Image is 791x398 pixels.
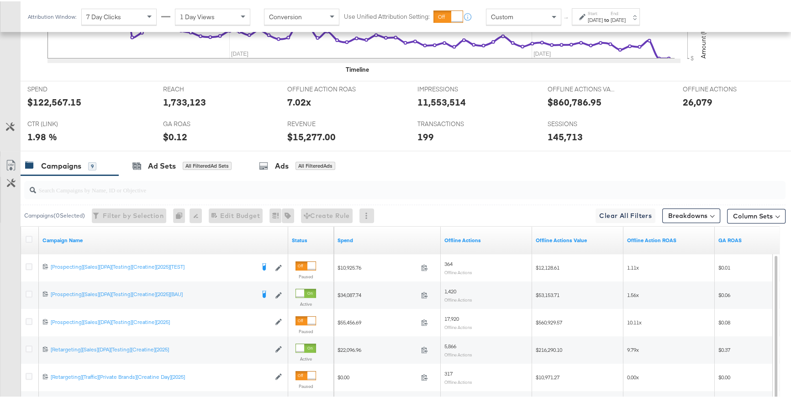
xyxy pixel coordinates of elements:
a: Shows the current state of your Ad Campaign. [292,235,330,243]
span: REVENUE [287,118,356,127]
div: Ad Sets [148,159,176,170]
strong: to [603,15,611,22]
span: 317 [444,369,453,376]
div: $15,277.00 [287,129,336,142]
sub: Offline Actions [444,350,472,356]
button: Clear All Filters [596,207,655,222]
span: 5,866 [444,341,456,348]
div: Campaigns ( 0 Selected) [24,210,85,218]
span: $53,153.71 [536,290,559,297]
div: [Prospecting][Sales][DPA][Testing][Creatine][2025] [51,317,270,324]
span: 9.79x [627,345,639,352]
div: 0 [173,207,190,222]
div: 9 [88,161,96,169]
span: 1.56x [627,290,639,297]
div: [Prospecting][Sales][DPA][Testing][Creatine][2025][TEST] [51,262,254,269]
a: [Prospecting][Sales][DPA][Testing][Creatine][2025][TEST] [51,262,254,271]
div: $122,567.15 [27,94,81,107]
sub: Offline Actions [444,296,472,301]
span: OFFLINE ACTIONS [683,84,751,92]
div: Campaigns [41,159,81,170]
div: [DATE] [588,15,603,22]
span: 17,920 [444,314,459,321]
span: IMPRESSIONS [417,84,486,92]
button: Breakdowns [662,207,720,222]
sub: Offline Actions [444,378,472,383]
span: 364 [444,259,453,266]
a: Offline Actions. [536,235,620,243]
span: 0.00x [627,372,639,379]
a: Offline Actions. [444,235,528,243]
span: SPEND [27,84,96,92]
span: $34,087.74 [337,290,417,297]
span: 1,420 [444,287,456,293]
label: Paused [295,382,316,388]
span: $0.00 [337,372,417,379]
span: $216,290.10 [536,345,562,352]
span: $12,128.61 [536,263,559,270]
a: [Retargeting][Sales][DPA][Testing][Creatine][2025] [51,345,270,352]
span: TRANSACTIONS [417,118,486,127]
span: $22,096.96 [337,345,417,352]
a: The total amount spent to date. [337,235,437,243]
span: $0.06 [718,290,730,297]
span: $0.08 [718,318,730,324]
span: 1.11x [627,263,639,270]
a: Your campaign name. [42,235,285,243]
label: Use Unified Attribution Setting: [344,11,430,20]
div: 11,553,514 [417,94,466,107]
span: Conversion [269,11,302,20]
span: $560,929.57 [536,318,562,324]
sub: Offline Actions [444,323,472,329]
span: OFFLINE ACTIONS VALUE [548,84,616,92]
div: 7.02x [287,94,311,107]
div: 26,079 [683,94,712,107]
a: [Prospecting][Sales][DPA][Testing][Creatine][2025][BAU] [51,289,254,298]
input: Search Campaigns by Name, ID or Objective [36,176,717,194]
div: [Prospecting][Sales][DPA][Testing][Creatine][2025][BAU] [51,289,254,297]
a: [Retargeting][Traffic][Private Brands][Creatine Day][2025] [51,372,270,380]
label: Active [295,355,316,361]
button: Column Sets [727,207,786,222]
span: Custom [491,11,513,20]
div: 199 [417,129,434,142]
span: ↑ [562,16,571,19]
span: $0.37 [718,345,730,352]
div: 1,733,123 [163,94,206,107]
div: 1.98 % [27,129,57,142]
div: $0.12 [163,129,187,142]
label: Paused [295,327,316,333]
div: $860,786.95 [548,94,601,107]
span: 1 Day Views [180,11,215,20]
div: [DATE] [611,15,626,22]
span: $10,925.76 [337,263,417,270]
div: 145,713 [548,129,583,142]
span: OFFLINE ACTION ROAS [287,84,356,92]
label: Start: [588,9,603,15]
div: All Filtered Ad Sets [183,160,232,169]
span: 7 Day Clicks [86,11,121,20]
span: 10.11x [627,318,642,324]
span: $10,971.27 [536,372,559,379]
span: SESSIONS [548,118,616,127]
div: Ads [275,159,289,170]
label: Paused [295,272,316,278]
a: [Prospecting][Sales][DPA][Testing][Creatine][2025] [51,317,270,325]
text: Amount (USD) [699,17,707,57]
span: Clear All Filters [599,209,652,220]
span: CTR (LINK) [27,118,96,127]
div: All Filtered Ads [295,160,335,169]
span: GA ROAS [163,118,232,127]
div: Timeline [346,64,369,73]
span: $0.01 [718,263,730,270]
a: Offline Actions. [627,235,711,243]
span: REACH [163,84,232,92]
div: Attribution Window: [27,12,77,19]
label: Active [295,300,316,306]
label: End: [611,9,626,15]
sub: Offline Actions [444,268,472,274]
span: $0.00 [718,372,730,379]
span: $55,456.69 [337,318,417,324]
